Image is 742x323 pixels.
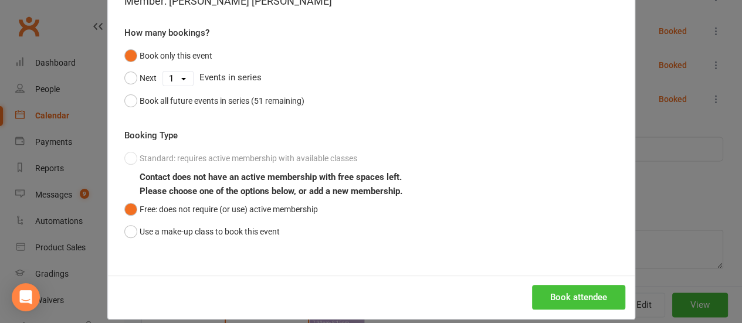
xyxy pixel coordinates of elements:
div: Book all future events in series (51 remaining) [140,94,304,107]
button: Next [124,67,157,89]
div: Open Intercom Messenger [12,283,40,311]
button: Use a make-up class to book this event [124,220,280,243]
b: Contact does not have an active membership with free spaces left. [140,172,402,182]
button: Free: does not require (or use) active membership [124,198,318,220]
button: Book attendee [532,285,625,310]
div: Events in series [124,67,618,89]
button: Book all future events in series (51 remaining) [124,90,304,112]
b: Please choose one of the options below, or add a new membership. [140,186,402,196]
label: How many bookings? [124,26,209,40]
button: Book only this event [124,45,212,67]
label: Booking Type [124,128,178,142]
